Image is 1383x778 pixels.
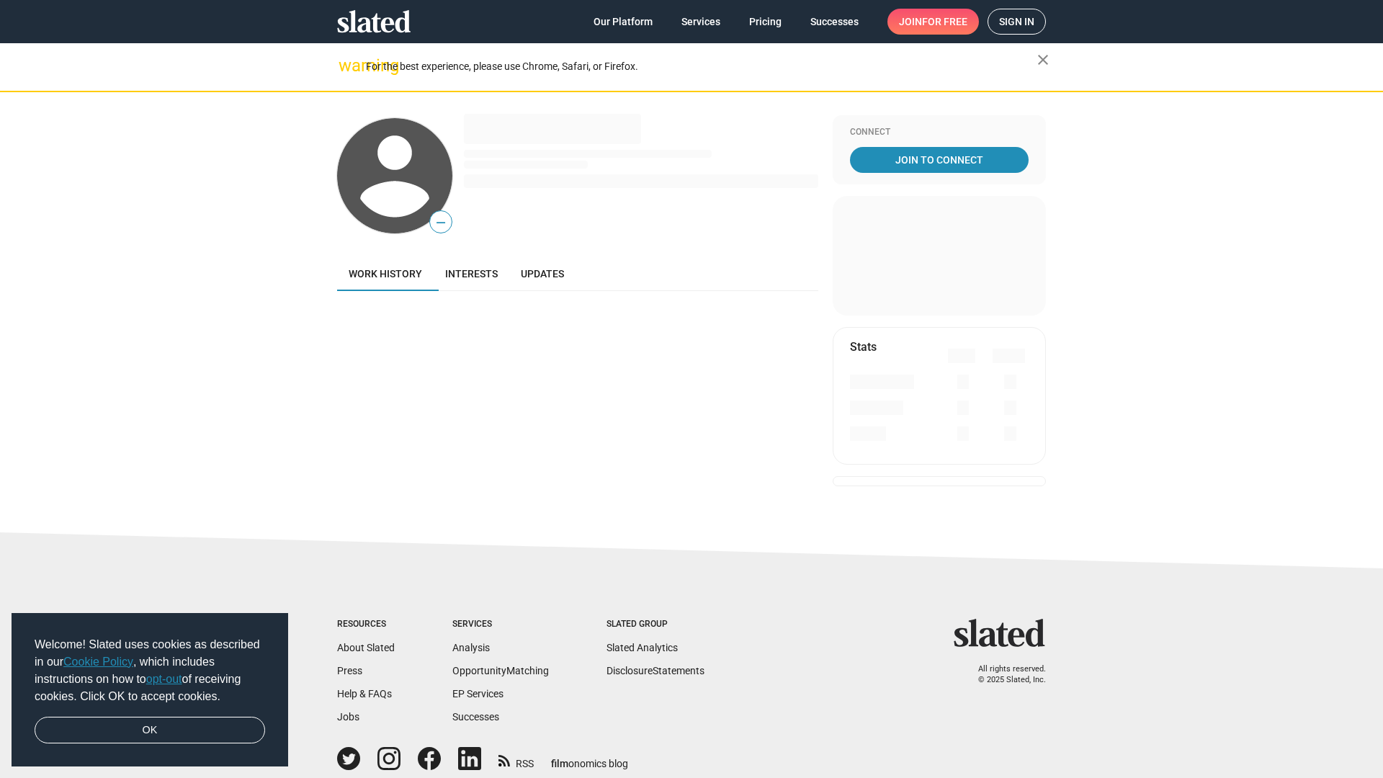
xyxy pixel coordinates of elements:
[63,656,133,668] a: Cookie Policy
[738,9,793,35] a: Pricing
[452,711,499,723] a: Successes
[452,642,490,653] a: Analysis
[339,57,356,74] mat-icon: warning
[607,619,704,630] div: Slated Group
[799,9,870,35] a: Successes
[853,147,1026,173] span: Join To Connect
[551,758,568,769] span: film
[35,717,265,744] a: dismiss cookie message
[509,256,576,291] a: Updates
[899,9,967,35] span: Join
[607,642,678,653] a: Slated Analytics
[963,664,1046,685] p: All rights reserved. © 2025 Slated, Inc.
[988,9,1046,35] a: Sign in
[810,9,859,35] span: Successes
[366,57,1037,76] div: For the best experience, please use Chrome, Safari, or Firefox.
[445,268,498,280] span: Interests
[999,9,1034,34] span: Sign in
[337,642,395,653] a: About Slated
[337,711,359,723] a: Jobs
[850,147,1029,173] a: Join To Connect
[594,9,653,35] span: Our Platform
[337,688,392,699] a: Help & FAQs
[337,665,362,676] a: Press
[498,748,534,771] a: RSS
[607,665,704,676] a: DisclosureStatements
[582,9,664,35] a: Our Platform
[850,127,1029,138] div: Connect
[452,665,549,676] a: OpportunityMatching
[12,613,288,767] div: cookieconsent
[887,9,979,35] a: Joinfor free
[850,339,877,354] mat-card-title: Stats
[430,213,452,232] span: —
[1034,51,1052,68] mat-icon: close
[35,636,265,705] span: Welcome! Slated uses cookies as described in our , which includes instructions on how to of recei...
[349,268,422,280] span: Work history
[452,619,549,630] div: Services
[551,746,628,771] a: filmonomics blog
[146,673,182,685] a: opt-out
[337,256,434,291] a: Work history
[521,268,564,280] span: Updates
[749,9,782,35] span: Pricing
[434,256,509,291] a: Interests
[670,9,732,35] a: Services
[681,9,720,35] span: Services
[337,619,395,630] div: Resources
[452,688,503,699] a: EP Services
[922,9,967,35] span: for free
